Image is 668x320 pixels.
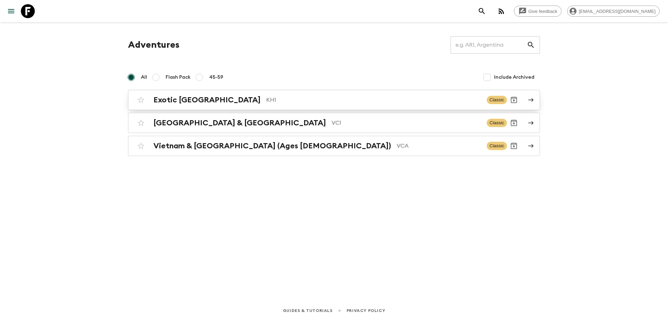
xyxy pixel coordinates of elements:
h2: [GEOGRAPHIC_DATA] & [GEOGRAPHIC_DATA] [153,118,326,127]
span: Include Archived [494,74,534,81]
button: Archive [507,93,521,107]
span: Give feedback [525,9,561,14]
p: KH1 [266,96,481,104]
a: [GEOGRAPHIC_DATA] & [GEOGRAPHIC_DATA]VC1ClassicArchive [128,113,540,133]
p: VCA [397,142,481,150]
h2: Exotic [GEOGRAPHIC_DATA] [153,95,261,104]
button: search adventures [475,4,489,18]
button: menu [4,4,18,18]
a: Guides & Tutorials [283,307,333,314]
a: Vietnam & [GEOGRAPHIC_DATA] (Ages [DEMOGRAPHIC_DATA])VCAClassicArchive [128,136,540,156]
span: All [141,74,147,81]
span: Classic [487,119,507,127]
span: Classic [487,96,507,104]
span: 45-59 [209,74,223,81]
a: Exotic [GEOGRAPHIC_DATA]KH1ClassicArchive [128,90,540,110]
input: e.g. AR1, Argentina [451,35,527,55]
a: Give feedback [514,6,562,17]
span: Flash Pack [166,74,191,81]
h1: Adventures [128,38,180,52]
button: Archive [507,116,521,130]
p: VC1 [332,119,481,127]
span: [EMAIL_ADDRESS][DOMAIN_NAME] [575,9,659,14]
div: [EMAIL_ADDRESS][DOMAIN_NAME] [567,6,660,17]
span: Classic [487,142,507,150]
h2: Vietnam & [GEOGRAPHIC_DATA] (Ages [DEMOGRAPHIC_DATA]) [153,141,391,150]
a: Privacy Policy [347,307,385,314]
button: Archive [507,139,521,153]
